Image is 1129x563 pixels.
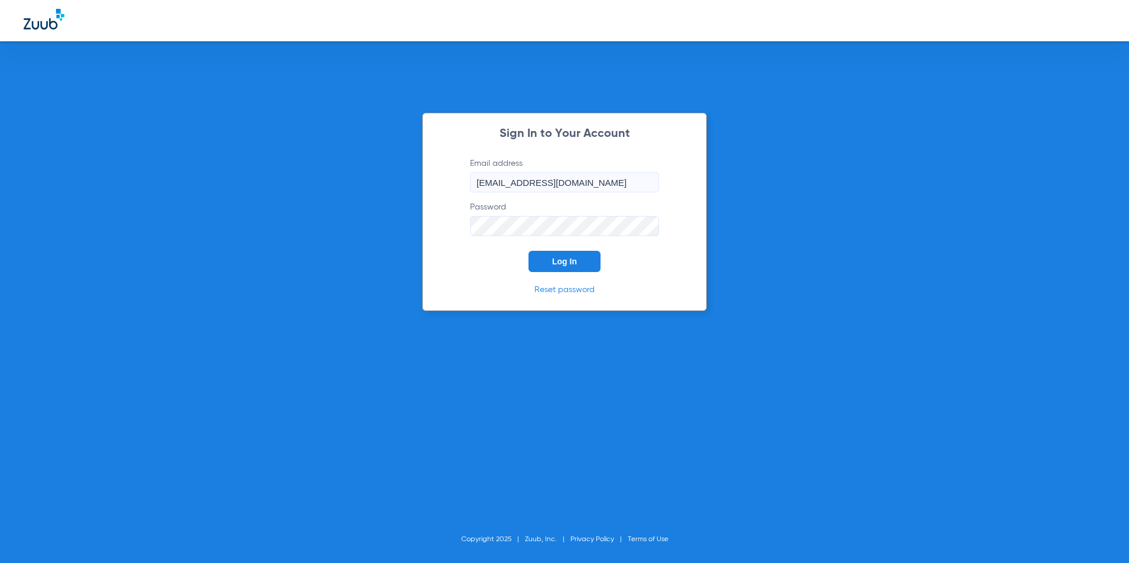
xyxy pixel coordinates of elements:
[534,286,595,294] a: Reset password
[525,533,570,545] li: Zuub, Inc.
[628,536,668,543] a: Terms of Use
[461,533,525,545] li: Copyright 2025
[528,251,601,272] button: Log In
[24,9,64,30] img: Zuub Logo
[1070,506,1129,563] iframe: Chat Widget
[470,216,659,236] input: Password
[570,536,614,543] a: Privacy Policy
[470,158,659,192] label: Email address
[470,172,659,192] input: Email address
[470,201,659,236] label: Password
[452,128,677,140] h2: Sign In to Your Account
[552,257,577,266] span: Log In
